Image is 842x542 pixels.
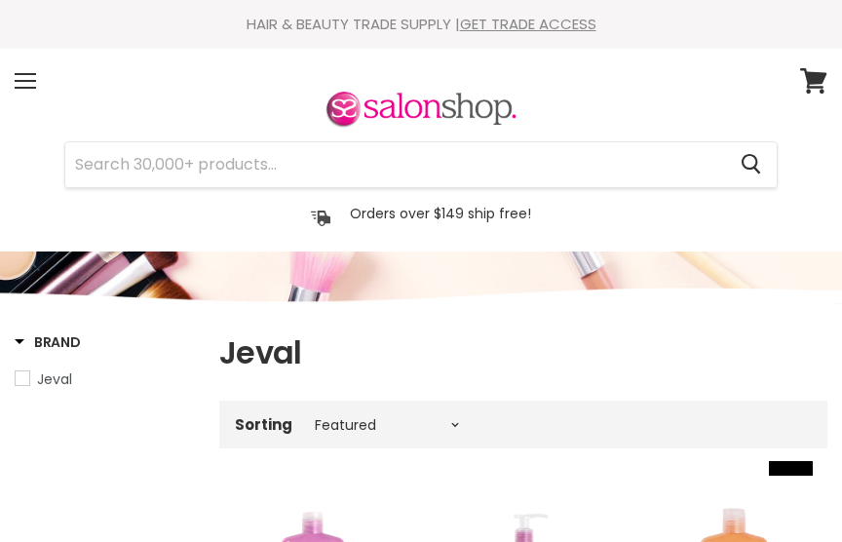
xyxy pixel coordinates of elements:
[460,14,596,34] a: GET TRADE ACCESS
[219,332,827,373] h1: Jeval
[64,141,778,188] form: Product
[15,368,195,390] a: Jeval
[37,369,72,389] span: Jeval
[350,205,531,222] p: Orders over $149 ship free!
[65,142,725,187] input: Search
[15,332,81,352] h3: Brand
[235,416,292,433] label: Sorting
[725,142,777,187] button: Search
